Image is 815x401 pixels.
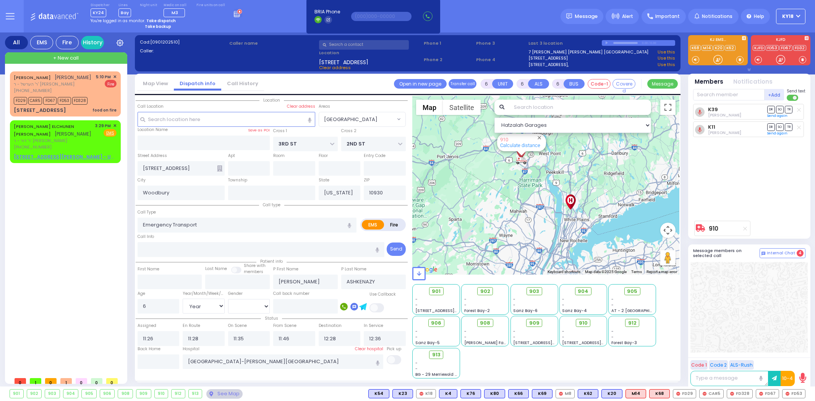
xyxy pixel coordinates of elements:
span: - [415,328,418,334]
a: [STREET_ADDRESS] [528,55,568,61]
div: Westchester Medical Center-Woods Road [564,194,577,210]
label: EMS [362,220,384,230]
span: Sanz Bay-5 [415,340,440,346]
a: 7 [PERSON_NAME] [PERSON_NAME] [GEOGRAPHIC_DATA] [528,49,648,55]
a: Map View [137,80,174,87]
span: Shlome Tyrnauer [708,130,741,136]
span: - [513,334,515,340]
a: Use this [658,61,675,68]
div: 910 [155,390,168,398]
label: Floor [319,153,328,159]
div: K66 [508,389,529,398]
div: 909 [136,390,151,398]
a: FD53 [766,45,779,51]
span: Fire [105,80,117,87]
div: 912 [172,390,185,398]
span: Jacob Gluck [708,112,741,118]
label: Fire units on call [196,3,225,8]
label: Clear address [287,103,315,110]
a: [PERSON_NAME] ELCHUNEN [PERSON_NAME] [14,123,74,137]
div: 901 [10,390,23,398]
div: FD53 [782,389,805,398]
input: Search a contact [319,40,409,50]
label: Call Location [138,103,164,110]
span: - [611,328,614,334]
button: Toggle fullscreen view [660,100,676,115]
span: [STREET_ADDRESS][PERSON_NAME] [513,340,585,346]
a: Send again [767,113,787,118]
button: Show street map [416,100,443,115]
button: Code 1 [690,360,708,370]
label: En Route [183,323,200,329]
div: K23 [392,389,413,398]
span: - [415,334,418,340]
span: KY18 [782,13,794,20]
span: M3 [172,10,178,16]
span: 0 [76,378,87,384]
span: - [562,334,564,340]
span: - [415,366,418,372]
button: Notifications [733,78,773,86]
span: 903 [529,288,539,295]
span: - [415,296,418,302]
span: - [464,334,467,340]
input: (000)000-00000 [351,12,412,21]
span: Phone 3 [476,40,526,47]
span: 913 [432,351,441,359]
a: Use this [658,55,675,61]
label: Medic on call [164,3,188,8]
div: ALS [625,389,646,398]
label: Fire [384,220,405,230]
a: FD32 [793,45,806,51]
div: BLS [578,389,598,398]
span: Forest Bay-2 [464,308,490,314]
img: Google [414,265,439,275]
h5: Message members on selected call [693,248,760,258]
span: [STREET_ADDRESS][PERSON_NAME] [562,340,634,346]
label: Caller: [140,48,227,54]
button: Code-1 [588,79,611,89]
a: History [81,36,104,49]
span: Notifications [702,13,732,20]
div: K54 [368,389,389,398]
a: [PERSON_NAME] [14,74,51,81]
button: Drag Pegman onto the map to open Street View [660,250,676,265]
small: Share with [244,263,266,268]
span: - [562,302,564,308]
a: Calculate distance [500,142,540,148]
input: Search location [509,100,651,115]
img: red-radio-icon.svg [676,392,680,396]
label: State [319,177,329,183]
span: 912 [628,319,637,327]
span: - [415,302,418,308]
span: Sanz Bay-6 [513,308,538,314]
label: Assigned [138,323,156,329]
span: KY24 [91,8,106,17]
label: Cross 1 [273,128,287,134]
div: BLS [508,389,529,398]
a: K11 [708,124,715,130]
span: members [244,269,263,275]
a: Use this [658,49,675,55]
span: [PERSON_NAME] [55,74,91,81]
img: red-radio-icon.svg [786,392,789,396]
a: KJFD [753,45,765,51]
a: Dispatch info [174,80,221,87]
span: FD328 [72,97,87,105]
span: ✕ [113,74,117,80]
strong: Take backup [145,24,171,29]
div: FD67 [756,389,779,398]
span: - [464,302,467,308]
span: 902 [480,288,490,295]
div: BLS [392,389,413,398]
u: EMS [106,130,114,136]
a: Send again [767,131,787,136]
span: DR [767,123,775,131]
span: - [464,296,467,302]
span: ר' הערשל - ר' [PERSON_NAME] [14,81,91,87]
div: 913 [189,390,202,398]
span: Call type [259,202,284,208]
button: 10-4 [781,371,795,386]
div: K62 [578,389,598,398]
div: BLS [460,389,481,398]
